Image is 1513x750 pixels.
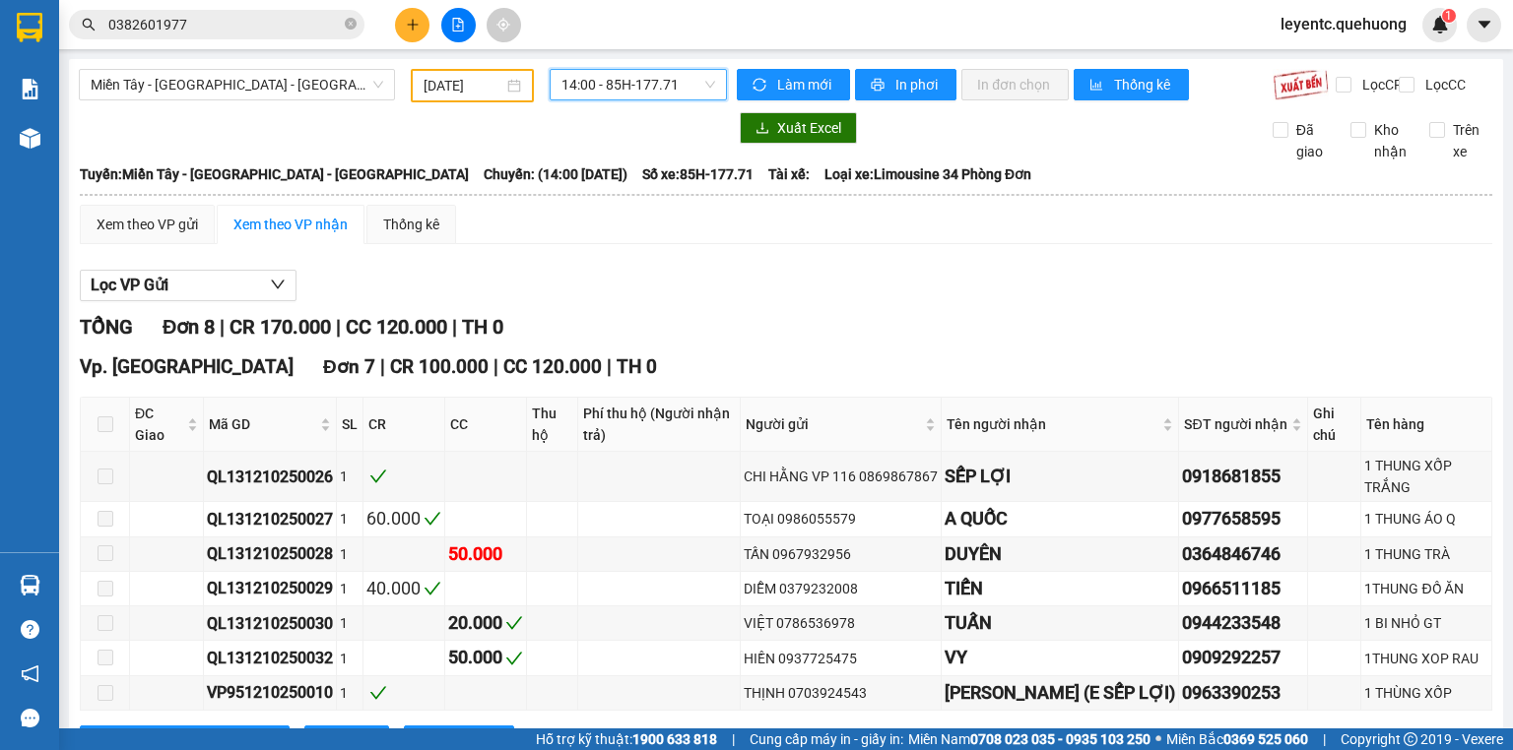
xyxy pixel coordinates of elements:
[1184,413,1286,435] span: SĐT người nhận
[340,508,360,530] div: 1
[1354,74,1406,95] span: Lọc CR
[25,127,108,219] b: An Anh Limousine
[207,611,333,636] div: QL131210250030
[1179,502,1307,536] td: 0977658595
[1364,508,1487,530] div: 1 THUNG ÁO Q
[383,214,439,235] div: Thống kê
[942,641,1179,675] td: VY
[1223,731,1308,747] strong: 0369 525 060
[204,676,337,711] td: VP951210250010
[369,684,387,702] span: check
[756,121,769,137] span: download
[462,315,503,339] span: TH 0
[1323,728,1326,750] span: |
[80,315,133,339] span: TỔNG
[1361,398,1491,452] th: Tên hàng
[750,728,903,750] span: Cung cấp máy in - giấy in:
[80,270,296,301] button: Lọc VP Gửi
[21,620,39,639] span: question-circle
[737,69,850,100] button: syncLàm mới
[1166,728,1308,750] span: Miền Bắc
[942,452,1179,502] td: SẾP LỢI
[448,609,523,637] div: 20.000
[945,575,1175,602] div: TIẾN
[945,540,1175,568] div: DUYÊN
[395,8,429,42] button: plus
[207,465,333,489] div: QL131210250026
[505,650,523,667] span: check
[777,74,834,95] span: Làm mới
[20,575,40,595] img: warehouse-icon
[1445,9,1452,23] span: 1
[21,709,39,727] span: message
[617,355,657,378] span: TH 0
[1074,69,1189,100] button: bar-chartThống kê
[366,505,441,532] div: 60.000
[209,413,316,435] span: Mã GD
[1273,69,1329,100] img: 9k=
[80,355,294,378] span: Vp. [GEOGRAPHIC_DATA]
[220,315,225,339] span: |
[578,398,741,452] th: Phí thu hộ (Người nhận trả)
[448,644,523,671] div: 50.000
[406,18,420,31] span: plus
[744,508,938,530] div: TOẠI 0986055579
[740,112,857,144] button: downloadXuất Excel
[1366,119,1414,162] span: Kho nhận
[642,163,754,185] span: Số xe: 85H-177.71
[505,614,523,632] span: check
[744,543,938,565] div: TẤN 0967932956
[744,648,938,669] div: HIỀN 0937725475
[607,355,612,378] span: |
[1404,732,1417,746] span: copyright
[452,315,457,339] span: |
[441,8,476,42] button: file-add
[207,646,333,670] div: QL131210250032
[753,78,769,94] span: sync
[135,403,183,446] span: ĐC Giao
[744,612,938,634] div: VIỆT 0786536978
[1364,648,1487,669] div: 1THUNG XOP RAU
[945,609,1175,637] div: TUẤN
[451,18,465,31] span: file-add
[1179,606,1307,641] td: 0944233548
[97,214,198,235] div: Xem theo VP gửi
[91,273,168,297] span: Lọc VP Gửi
[1179,676,1307,711] td: 0963390253
[1265,12,1422,36] span: leyentc.quehuong
[380,355,385,378] span: |
[1364,543,1487,565] div: 1 THUNG TRÀ
[484,163,627,185] span: Chuyến: (14:00 [DATE])
[945,505,1175,532] div: A QUỐC
[1182,575,1303,602] div: 0966511185
[1308,398,1362,452] th: Ghi chú
[204,572,337,606] td: QL131210250029
[561,70,716,99] span: 14:00 - 85H-177.71
[233,214,348,235] div: Xem theo VP nhận
[204,606,337,641] td: QL131210250030
[445,398,527,452] th: CC
[91,70,383,99] span: Miền Tây - Phan Rang - Ninh Sơn
[207,541,333,566] div: QL131210250028
[366,575,441,602] div: 40.000
[947,413,1158,435] span: Tên người nhận
[1364,612,1487,634] div: 1 BI NHỎ GT
[345,16,357,34] span: close-circle
[1114,74,1173,95] span: Thống kê
[527,398,579,452] th: Thu hộ
[744,682,938,704] div: THỊNH 0703924543
[503,355,602,378] span: CC 120.000
[1089,78,1106,94] span: bar-chart
[80,166,469,182] b: Tuyến: Miền Tây - [GEOGRAPHIC_DATA] - [GEOGRAPHIC_DATA]
[346,315,447,339] span: CC 120.000
[1182,609,1303,637] div: 0944233548
[768,163,810,185] span: Tài xế:
[390,355,489,378] span: CR 100.000
[340,648,360,669] div: 1
[493,355,498,378] span: |
[1179,537,1307,572] td: 0364846746
[1467,8,1501,42] button: caret-down
[82,18,96,31] span: search
[340,578,360,599] div: 1
[340,682,360,704] div: 1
